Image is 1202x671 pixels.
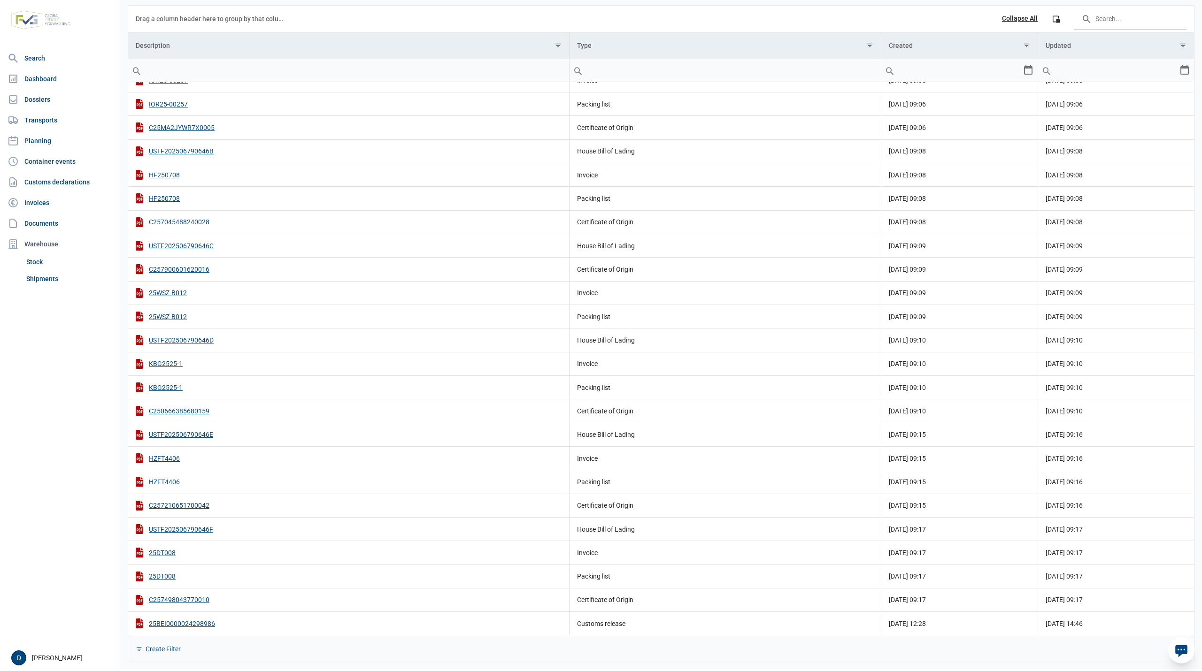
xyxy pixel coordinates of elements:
[570,163,881,186] td: Invoice
[889,549,926,557] span: [DATE] 09:17
[570,541,881,564] td: Invoice
[136,501,562,511] div: C257210651700042
[4,173,116,191] a: Customs declarations
[1046,596,1083,603] span: [DATE] 09:17
[570,32,881,59] td: Column Type
[555,42,562,49] span: Show filter options for column 'Description'
[889,596,926,603] span: [DATE] 09:17
[11,650,114,665] div: [PERSON_NAME]
[570,517,881,541] td: House Bill of Lading
[1046,124,1083,131] span: [DATE] 09:06
[889,42,913,49] div: Created
[1046,360,1083,367] span: [DATE] 09:10
[1046,455,1083,462] span: [DATE] 09:16
[128,32,570,59] td: Column Description
[8,7,74,33] img: FVG - Global freight forwarding
[136,548,562,557] div: 25DT008
[577,42,592,49] div: Type
[889,407,926,415] span: [DATE] 09:10
[1046,266,1083,273] span: [DATE] 09:09
[889,124,926,131] span: [DATE] 09:06
[4,111,116,130] a: Transports
[889,147,926,155] span: [DATE] 09:08
[570,588,881,611] td: Certificate of Origin
[1179,59,1190,82] div: Select
[1023,42,1030,49] span: Show filter options for column 'Created'
[889,360,926,367] span: [DATE] 09:10
[146,645,181,653] div: Create Filter
[23,253,116,270] a: Stock
[570,612,881,635] td: Customs release
[570,258,881,281] td: Certificate of Origin
[570,116,881,139] td: Certificate of Origin
[4,235,116,253] div: Warehouse
[136,241,562,251] div: USTF202506790646C
[889,384,926,391] span: [DATE] 09:10
[889,336,926,344] span: [DATE] 09:10
[889,431,926,438] span: [DATE] 09:15
[11,650,26,665] button: D
[889,242,926,250] span: [DATE] 09:09
[1046,620,1083,627] span: [DATE] 14:46
[136,146,562,156] div: USTF202506790646B
[136,264,562,274] div: C257900601620016
[1038,59,1194,82] td: Filter cell
[136,359,562,369] div: KBG2525-1
[4,90,116,109] a: Dossiers
[136,477,562,487] div: HZFT4406
[4,69,116,88] a: Dashboard
[136,6,1187,32] div: Data grid toolbar
[889,289,926,297] span: [DATE] 09:09
[570,328,881,352] td: House Bill of Lading
[889,100,926,108] span: [DATE] 09:06
[889,620,926,627] span: [DATE] 12:28
[889,218,926,226] span: [DATE] 09:08
[1046,218,1083,226] span: [DATE] 09:08
[570,234,881,257] td: House Bill of Lading
[136,288,562,298] div: 25WSZ-B012
[570,59,586,82] div: Search box
[128,59,145,82] div: Search box
[1002,15,1038,23] div: Collapse All
[1048,10,1064,27] div: Column Chooser
[1038,59,1179,82] input: Filter cell
[4,131,116,150] a: Planning
[570,564,881,588] td: Packing list
[1046,336,1083,344] span: [DATE] 09:10
[889,526,926,533] span: [DATE] 09:17
[1046,478,1083,486] span: [DATE] 09:16
[136,572,562,581] div: 25DT008
[1046,431,1083,438] span: [DATE] 09:16
[570,59,881,82] input: Filter cell
[889,195,926,202] span: [DATE] 09:08
[1179,42,1187,49] span: Show filter options for column 'Updated'
[128,59,570,82] td: Filter cell
[881,59,1038,82] td: Filter cell
[136,382,562,392] div: KBG2525-1
[570,281,881,305] td: Invoice
[136,430,562,440] div: USTF202506790646E
[570,92,881,115] td: Packing list
[570,446,881,470] td: Invoice
[136,453,562,463] div: HZFT4406
[136,42,170,49] div: Description
[570,399,881,423] td: Certificate of Origin
[889,478,926,486] span: [DATE] 09:15
[136,99,562,109] div: IOR25-00257
[881,59,1023,82] input: Filter cell
[136,595,562,605] div: C257498043770010
[136,122,562,132] div: C25MA2JYWR7X0005
[136,170,562,180] div: HF250708
[136,11,286,26] div: Drag a column header here to group by that column
[1046,384,1083,391] span: [DATE] 09:10
[570,210,881,234] td: Certificate of Origin
[1074,8,1187,30] input: Search in the data grid
[1046,195,1083,202] span: [DATE] 09:08
[1038,59,1055,82] div: Search box
[1023,59,1034,82] div: Select
[136,217,562,227] div: C257045488240028
[889,313,926,320] span: [DATE] 09:09
[881,59,898,82] div: Search box
[1046,42,1071,49] div: Updated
